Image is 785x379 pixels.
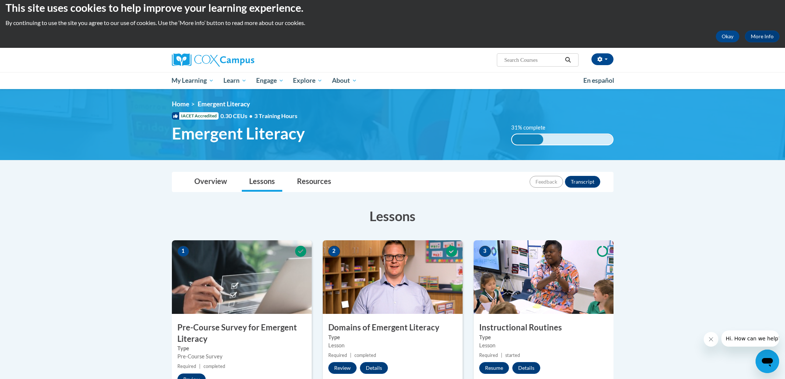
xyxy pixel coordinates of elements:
a: Explore [288,72,327,89]
a: En español [579,73,619,88]
button: Account Settings [591,53,613,65]
span: Emergent Literacy [198,100,250,108]
iframe: Message from company [721,330,779,347]
a: Resources [290,172,339,192]
button: Review [328,362,357,374]
span: Required [177,364,196,369]
button: Details [360,362,388,374]
span: Engage [256,76,284,85]
span: Hi. How can we help? [4,5,60,11]
a: Home [172,100,189,108]
a: Overview [187,172,234,192]
span: 0.30 CEUs [220,112,254,120]
div: Lesson [328,341,457,350]
span: About [332,76,357,85]
div: 31% complete [512,134,543,145]
span: completed [204,364,225,369]
span: 3 [479,246,491,257]
span: En español [583,77,614,84]
h3: Pre-Course Survey for Emergent Literacy [172,322,312,345]
span: 1 [177,246,189,257]
a: Lessons [242,172,282,192]
span: Learn [223,76,247,85]
button: Transcript [565,176,600,188]
span: | [350,353,351,358]
div: Pre-Course Survey [177,353,306,361]
h3: Instructional Routines [474,322,613,333]
h2: This site uses cookies to help improve your learning experience. [6,0,779,15]
a: Engage [251,72,289,89]
button: Feedback [530,176,563,188]
span: 3 Training Hours [254,112,297,119]
label: Type [328,333,457,341]
span: Emergent Literacy [172,124,305,143]
span: IACET Accredited [172,112,219,120]
img: Course Image [474,240,613,314]
h3: Domains of Emergent Literacy [323,322,463,333]
label: Type [479,333,608,341]
label: Type [177,344,306,353]
span: Required [328,353,347,358]
button: Search [562,56,573,64]
img: Course Image [323,240,463,314]
p: By continuing to use the site you agree to our use of cookies. Use the ‘More info’ button to read... [6,19,779,27]
span: 2 [328,246,340,257]
a: Learn [219,72,251,89]
a: About [327,72,362,89]
span: Explore [293,76,322,85]
span: completed [354,353,376,358]
div: Main menu [161,72,625,89]
span: | [199,364,201,369]
div: Lesson [479,341,608,350]
img: Course Image [172,240,312,314]
iframe: Close message [704,332,718,347]
span: Required [479,353,498,358]
button: Resume [479,362,509,374]
img: Cox Campus [172,53,254,67]
h3: Lessons [172,207,613,225]
label: 31% complete [511,124,554,132]
input: Search Courses [503,56,562,64]
span: started [505,353,520,358]
a: Cox Campus [172,53,312,67]
span: My Learning [172,76,214,85]
a: More Info [745,31,779,42]
a: My Learning [167,72,219,89]
span: • [249,112,252,119]
iframe: Button to launch messaging window [756,350,779,373]
button: Details [512,362,540,374]
button: Okay [716,31,739,42]
span: | [501,353,502,358]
